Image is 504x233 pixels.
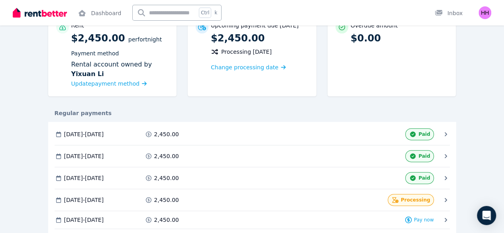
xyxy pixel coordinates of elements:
span: [DATE] - [DATE] [64,216,104,224]
div: Inbox [435,9,463,17]
img: Huijie Hu [479,6,491,19]
p: Rent [71,22,84,29]
span: Pay now [414,217,434,223]
span: 2,450.00 [154,196,179,204]
span: Paid [418,153,430,159]
p: Overdue amount [351,22,398,29]
span: 2,450.00 [154,152,179,160]
span: k [214,10,217,16]
a: Change processing date [211,63,286,71]
span: 2,450.00 [154,216,179,224]
span: Change processing date [211,63,278,71]
span: 2,450.00 [154,130,179,138]
span: Ctrl [199,8,211,18]
span: Processing [401,197,430,203]
b: Yixuan Li [71,69,104,79]
p: $2,450.00 [71,32,169,88]
span: [DATE] - [DATE] [64,130,104,138]
span: Update payment method [71,80,140,87]
p: $2,450.00 [211,32,308,45]
span: [DATE] - [DATE] [64,174,104,182]
span: [DATE] - [DATE] [64,152,104,160]
span: [DATE] - [DATE] [64,196,104,204]
span: Processing [DATE] [221,48,272,56]
div: Open Intercom Messenger [477,206,496,225]
div: Rental account owned by [71,60,169,79]
span: Paid [418,175,430,181]
span: 2,450.00 [154,174,179,182]
div: Regular payments [48,109,456,117]
p: Payment method [71,49,169,57]
span: per Fortnight [128,36,162,43]
span: Paid [418,131,430,137]
img: RentBetter [13,7,67,19]
p: $0.00 [351,32,448,45]
p: Upcoming payment due [DATE] [211,22,298,29]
